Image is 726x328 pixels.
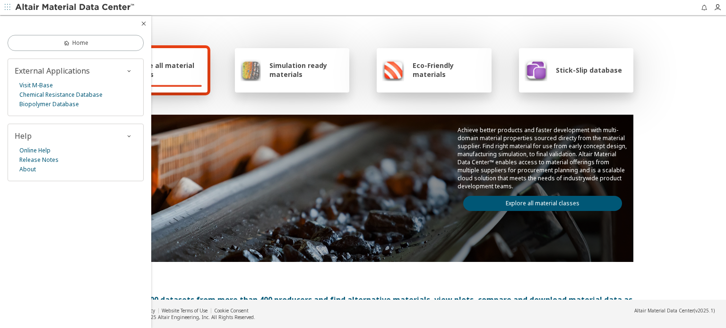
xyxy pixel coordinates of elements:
[525,59,547,81] img: Stick-Slip database
[458,126,628,190] p: Achieve better products and faster development with multi-domain material properties sourced dire...
[15,131,32,141] span: Help
[556,66,622,75] span: Stick-Slip database
[413,61,485,79] span: Eco-Friendly materials
[634,307,715,314] div: (v2025.1)
[140,314,255,320] div: © 2025 Altair Engineering, Inc. All Rights Reserved.
[382,59,404,81] img: Eco-Friendly materials
[269,61,344,79] span: Simulation ready materials
[8,35,144,51] a: Home
[19,100,79,109] a: Biopolymer Database
[162,307,207,314] a: Website Terms of Use
[19,165,36,174] a: About
[19,155,59,165] a: Release Notes
[19,146,51,155] a: Online Help
[634,307,694,314] span: Altair Material Data Center
[214,307,249,314] a: Cookie Consent
[241,59,261,81] img: Simulation ready materials
[463,196,622,211] a: Explore all material classes
[15,3,136,12] img: Altair Material Data Center
[19,90,103,100] a: Chemical Resistance Database
[128,61,202,79] span: Explore all material classes
[15,66,90,76] span: External Applications
[89,294,637,317] div: Access over 90,000 datasets from more than 400 producers and find alternative materials, view plo...
[19,81,53,90] a: Visit M-Base
[72,39,88,47] span: Home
